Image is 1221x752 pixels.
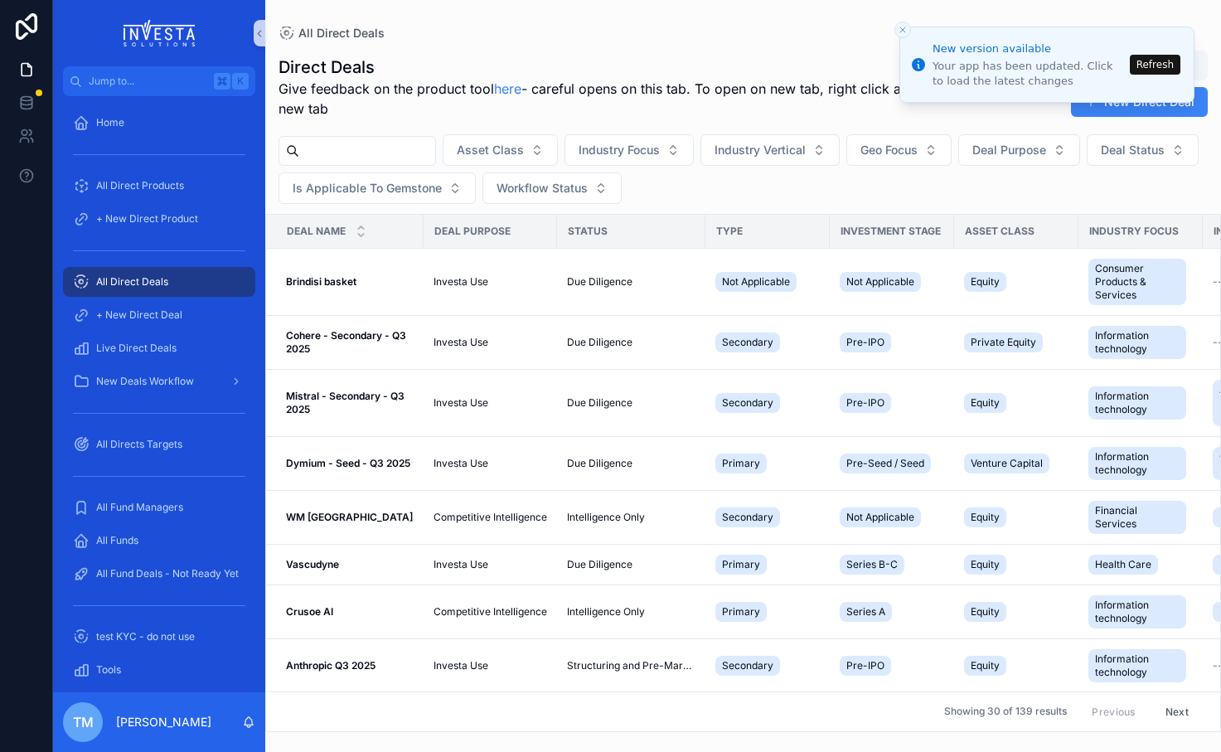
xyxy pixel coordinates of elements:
[933,59,1125,89] div: Your app has been updated. Click to load the latest changes
[63,204,255,234] a: + New Direct Product
[715,450,820,477] a: Primary
[434,336,547,349] a: Investa Use
[567,396,632,410] span: Due Diligence
[722,336,773,349] span: Secondary
[944,706,1067,719] span: Showing 30 of 139 results
[434,558,488,571] span: Investa Use
[1130,55,1180,75] button: Refresh
[434,225,511,238] span: Deal Purpose
[286,659,376,672] strong: Anthropic Q3 2025
[964,551,1068,578] a: Equity
[1154,699,1200,725] button: Next
[964,599,1068,625] a: Equity
[971,457,1043,470] span: Venture Capital
[715,599,820,625] a: Primary
[279,172,476,204] button: Select Button
[567,511,645,524] span: Intelligence Only
[840,599,944,625] a: Series A
[279,56,981,79] h1: Direct Deals
[73,712,94,732] span: TM
[434,659,488,672] span: Investa Use
[63,526,255,556] a: All Funds
[63,622,255,652] a: test KYC - do not use
[286,390,414,416] a: Mistral - Secondary - Q3 2025
[116,714,211,730] p: [PERSON_NAME]
[298,25,385,41] span: All Direct Deals
[971,275,1000,289] span: Equity
[715,551,820,578] a: Primary
[63,300,255,330] a: + New Direct Deal
[846,457,924,470] span: Pre-Seed / Seed
[434,396,547,410] a: Investa Use
[715,390,820,416] a: Secondary
[964,390,1068,416] a: Equity
[722,605,760,619] span: Primary
[96,342,177,355] span: Live Direct Deals
[840,329,944,356] a: Pre-IPO
[846,558,898,571] span: Series B-C
[1095,329,1180,356] span: Information technology
[434,659,547,672] a: Investa Use
[722,457,760,470] span: Primary
[841,225,941,238] span: Investment Stage
[63,333,255,363] a: Live Direct Deals
[840,390,944,416] a: Pre-IPO
[63,108,255,138] a: Home
[96,179,184,192] span: All Direct Products
[722,275,790,289] span: Not Applicable
[567,275,632,289] span: Due Diligence
[96,663,121,677] span: Tools
[63,267,255,297] a: All Direct Deals
[96,438,182,451] span: All Directs Targets
[846,605,885,619] span: Series A
[971,558,1000,571] span: Equity
[63,492,255,522] a: All Fund Managers
[1095,450,1180,477] span: Information technology
[846,134,952,166] button: Select Button
[846,659,884,672] span: Pre-IPO
[567,558,632,571] span: Due Diligence
[964,653,1068,679] a: Equity
[964,450,1068,477] a: Venture Capital
[1089,225,1179,238] span: Industry Focus
[286,275,356,288] strong: Brindisi basket
[96,567,239,580] span: All Fund Deals - Not Ready Yet
[434,558,547,571] a: Investa Use
[443,134,558,166] button: Select Button
[286,511,414,524] a: WM [GEOGRAPHIC_DATA]
[964,329,1068,356] a: Private Equity
[434,511,547,524] span: Competitive Intelligence
[567,396,695,410] a: Due Diligence
[63,429,255,459] a: All Directs Targets
[497,180,588,196] span: Workflow Status
[715,329,820,356] a: Secondary
[567,605,645,619] span: Intelligence Only
[722,396,773,410] span: Secondary
[1095,390,1180,416] span: Information technology
[567,605,695,619] a: Intelligence Only
[840,653,944,679] a: Pre-IPO
[564,134,694,166] button: Select Button
[434,605,547,619] span: Competitive Intelligence
[894,22,911,38] button: Close toast
[715,142,806,158] span: Industry Vertical
[434,457,547,470] a: Investa Use
[279,25,385,41] a: All Direct Deals
[434,457,488,470] span: Investa Use
[63,655,255,685] a: Tools
[234,75,247,88] span: K
[286,275,414,289] a: Brindisi basket
[846,511,914,524] span: Not Applicable
[96,375,194,388] span: New Deals Workflow
[958,134,1080,166] button: Select Button
[722,511,773,524] span: Secondary
[1088,592,1193,632] a: Information technology
[279,79,981,119] span: Give feedback on the product tool - careful opens on this tab. To open on new tab, right click an...
[96,501,183,514] span: All Fund Managers
[89,75,207,88] span: Jump to...
[286,511,413,523] strong: WM [GEOGRAPHIC_DATA]
[1087,134,1199,166] button: Select Button
[1095,504,1180,531] span: Financial Services
[293,180,442,196] span: Is Applicable To Gemstone
[96,275,168,289] span: All Direct Deals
